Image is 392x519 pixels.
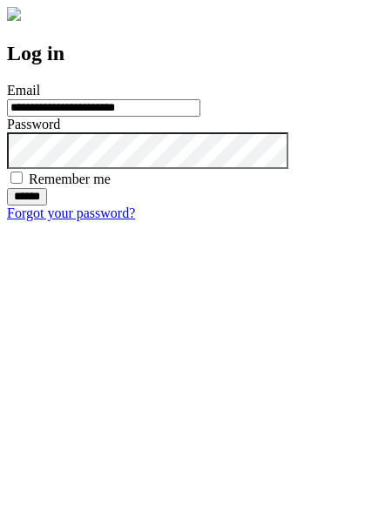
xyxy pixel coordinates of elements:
[29,172,111,186] label: Remember me
[7,117,60,131] label: Password
[7,42,385,65] h2: Log in
[7,83,40,98] label: Email
[7,7,21,21] img: logo-4e3dc11c47720685a147b03b5a06dd966a58ff35d612b21f08c02c0306f2b779.png
[7,206,135,220] a: Forgot your password?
